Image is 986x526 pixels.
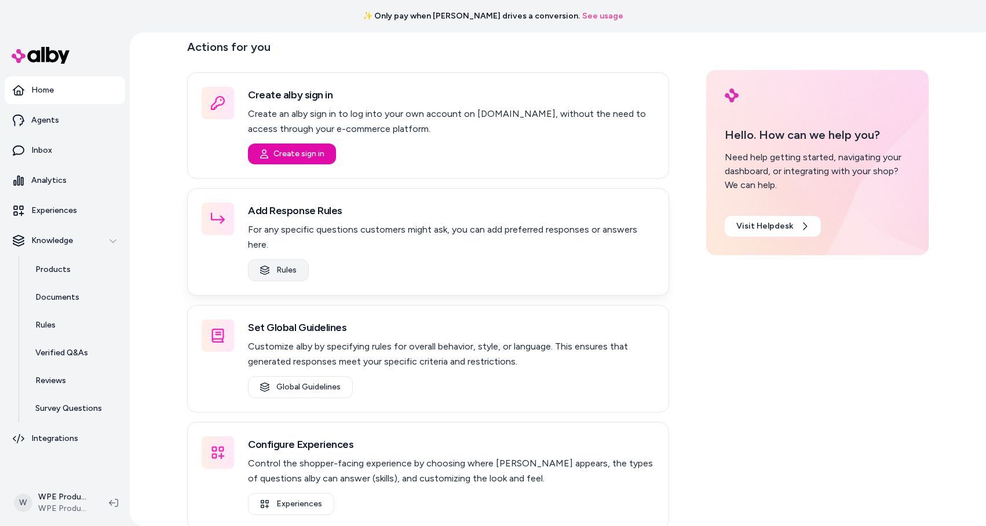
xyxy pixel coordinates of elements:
a: Verified Q&As [24,339,125,367]
a: Experiences [5,197,125,225]
p: WPE Production Shopify [38,491,90,503]
button: Create sign in [248,144,336,164]
a: Analytics [5,167,125,194]
button: Knowledge [5,227,125,255]
p: Integrations [31,433,78,444]
div: Need help getting started, navigating your dashboard, or integrating with your shop? We can help. [725,150,910,192]
a: Products [24,256,125,284]
p: Actions for you [187,38,669,65]
a: Survey Questions [24,395,125,422]
p: Hello. How can we help you? [725,126,910,144]
span: ✨ Only pay when [PERSON_NAME] drives a conversion. [363,10,580,22]
a: Documents [24,284,125,311]
a: See usage [582,10,623,22]
a: Global Guidelines [248,376,353,398]
p: Knowledge [31,235,73,247]
span: WPE Production [38,503,90,514]
img: alby Logo [725,89,739,102]
p: Verified Q&As [35,347,88,359]
h3: Add Response Rules [248,203,655,219]
a: Agents [5,106,125,134]
a: Home [5,76,125,104]
p: Products [35,264,71,275]
p: For any specific questions customers might ask, you can add preferred responses or answers here. [248,222,655,252]
h3: Set Global Guidelines [248,319,655,336]
p: Rules [35,319,56,331]
p: Home [31,84,54,96]
p: Documents [35,292,79,303]
button: WWPE Production ShopifyWPE Production [7,484,100,521]
p: Inbox [31,145,52,156]
p: Control the shopper-facing experience by choosing where [PERSON_NAME] appears, the types of quest... [248,456,655,486]
p: Analytics [31,175,67,186]
p: Survey Questions [35,403,102,414]
a: Rules [24,311,125,339]
h3: Create alby sign in [248,87,655,103]
p: Customize alby by specifying rules for overall behavior, style, or language. This ensures that ge... [248,339,655,369]
p: Create an alby sign in to log into your own account on [DOMAIN_NAME], without the need to access ... [248,106,655,137]
h3: Configure Experiences [248,436,655,453]
p: Agents [31,115,59,126]
span: W [14,494,32,512]
a: Reviews [24,367,125,395]
p: Reviews [35,375,66,387]
a: Visit Helpdesk [725,216,821,237]
a: Inbox [5,137,125,164]
p: Experiences [31,205,77,216]
a: Experiences [248,493,334,515]
a: Rules [248,259,309,281]
a: Integrations [5,425,125,453]
img: alby Logo [12,47,70,64]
